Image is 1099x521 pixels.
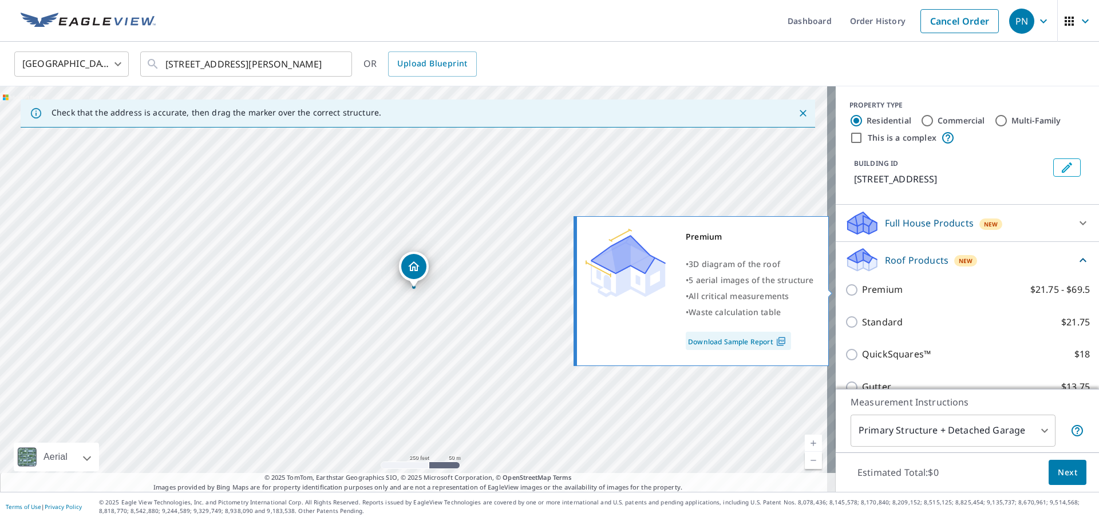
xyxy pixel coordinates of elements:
p: © 2025 Eagle View Technologies, Inc. and Pictometry International Corp. All Rights Reserved. Repo... [99,498,1093,515]
span: © 2025 TomTom, Earthstar Geographics SIO, © 2025 Microsoft Corporation, © [264,473,572,483]
p: $21.75 [1061,315,1090,329]
div: PN [1009,9,1034,34]
p: Standard [862,315,903,329]
p: | [6,503,82,510]
div: Dropped pin, building 1, Residential property, 11100 Rosemont Dr Rockville, MD 20852 [399,252,429,287]
a: Terms [553,473,572,482]
div: [GEOGRAPHIC_DATA] [14,48,129,80]
span: New [984,220,998,229]
div: • [686,288,814,304]
label: Residential [867,115,911,126]
button: Edit building 1 [1053,158,1081,177]
p: Check that the address is accurate, then drag the marker over the correct structure. [52,108,381,118]
a: OpenStreetMap [503,473,551,482]
div: • [686,304,814,320]
div: Aerial [14,443,99,471]
div: Premium [686,229,814,245]
label: Commercial [938,115,985,126]
input: Search by address or latitude-longitude [165,48,329,80]
a: Upload Blueprint [388,51,476,77]
p: Gutter [862,380,891,394]
p: Measurement Instructions [851,395,1084,409]
label: This is a complex [868,132,936,144]
p: Estimated Total: $0 [848,460,948,485]
span: Waste calculation table [689,307,781,317]
span: New [959,256,973,265]
div: • [686,272,814,288]
div: Full House ProductsNew [845,209,1090,237]
p: BUILDING ID [854,158,898,168]
label: Multi-Family [1011,115,1061,126]
p: Roof Products [885,253,948,267]
a: Current Level 17, Zoom In [805,435,822,452]
img: Pdf Icon [773,336,789,347]
p: Premium [862,283,903,297]
a: Download Sample Report [686,332,791,350]
span: All critical measurements [689,291,789,301]
button: Next [1049,460,1086,486]
a: Cancel Order [920,9,999,33]
div: • [686,256,814,272]
span: Your report will include the primary structure and a detached garage if one exists. [1070,424,1084,438]
div: Aerial [40,443,71,471]
p: $21.75 - $69.5 [1030,283,1090,297]
img: EV Logo [21,13,156,30]
p: Full House Products [885,216,974,230]
span: 5 aerial images of the structure [689,275,813,285]
span: Next [1058,466,1077,480]
p: QuickSquares™ [862,347,931,361]
p: [STREET_ADDRESS] [854,172,1049,186]
img: Premium [586,229,666,297]
div: Roof ProductsNew [845,246,1090,273]
a: Terms of Use [6,503,41,511]
div: PROPERTY TYPE [849,100,1085,110]
div: Primary Structure + Detached Garage [851,415,1055,447]
div: OR [363,51,477,77]
span: Upload Blueprint [397,57,467,71]
p: $18 [1074,347,1090,361]
a: Privacy Policy [45,503,82,511]
p: $13.75 [1061,380,1090,394]
a: Current Level 17, Zoom Out [805,452,822,469]
button: Close [796,106,811,121]
span: 3D diagram of the roof [689,258,780,269]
